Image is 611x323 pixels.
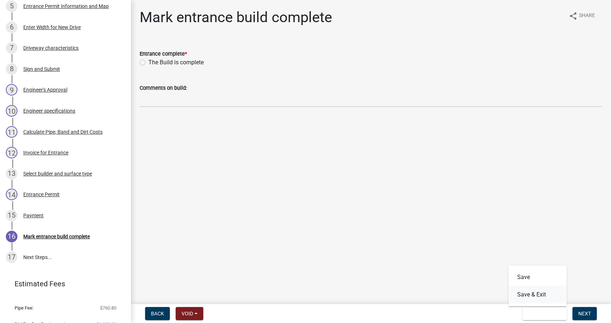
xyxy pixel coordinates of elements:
div: 15 [6,210,17,221]
div: 14 [6,189,17,200]
div: Enter Width for New Drive [23,25,81,30]
div: 6 [6,21,17,33]
span: Save & Exit [528,311,556,316]
div: Save & Exit [508,266,567,306]
div: Invoice for Entrance [23,150,68,155]
button: Save [508,269,567,286]
div: Payment [23,213,44,218]
div: 5 [6,0,17,12]
span: $760.80 [100,306,116,310]
div: Sign and Submit [23,66,60,72]
label: Comments on build: [140,86,187,91]
span: Back [151,311,164,316]
button: Save & Exit [523,307,567,320]
button: Void [176,307,203,320]
div: 13 [6,168,17,179]
div: Entrance Permit Information and Map [23,4,109,9]
span: Pipe Fee: [15,306,33,310]
div: Engineer specifications [23,108,75,113]
button: shareShare [563,9,601,23]
div: 8 [6,63,17,75]
button: Next [572,307,597,320]
i: share [569,12,578,20]
label: The Build is complete [148,58,204,67]
div: 12 [6,147,17,158]
div: 10 [6,105,17,117]
span: Share [579,12,595,20]
span: Void [181,311,193,316]
a: Estimated Fees [6,276,119,291]
div: Calculate Pipe, Band and Dirt Costs [23,129,103,134]
label: Entrance complete [140,52,187,57]
div: Driveway characteristics [23,45,79,51]
h1: Mark entrance build complete [140,9,332,26]
button: Save & Exit [508,286,567,303]
button: Back [145,307,170,320]
div: 7 [6,42,17,54]
div: 16 [6,231,17,242]
div: 9 [6,84,17,96]
div: Select builder and surface type [23,171,92,176]
div: Engineer's Approval [23,87,67,92]
div: 11 [6,126,17,138]
div: Entrance Permit [23,192,60,197]
div: Mark entrance build complete [23,234,90,239]
span: Next [578,311,591,316]
div: 17 [6,251,17,263]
